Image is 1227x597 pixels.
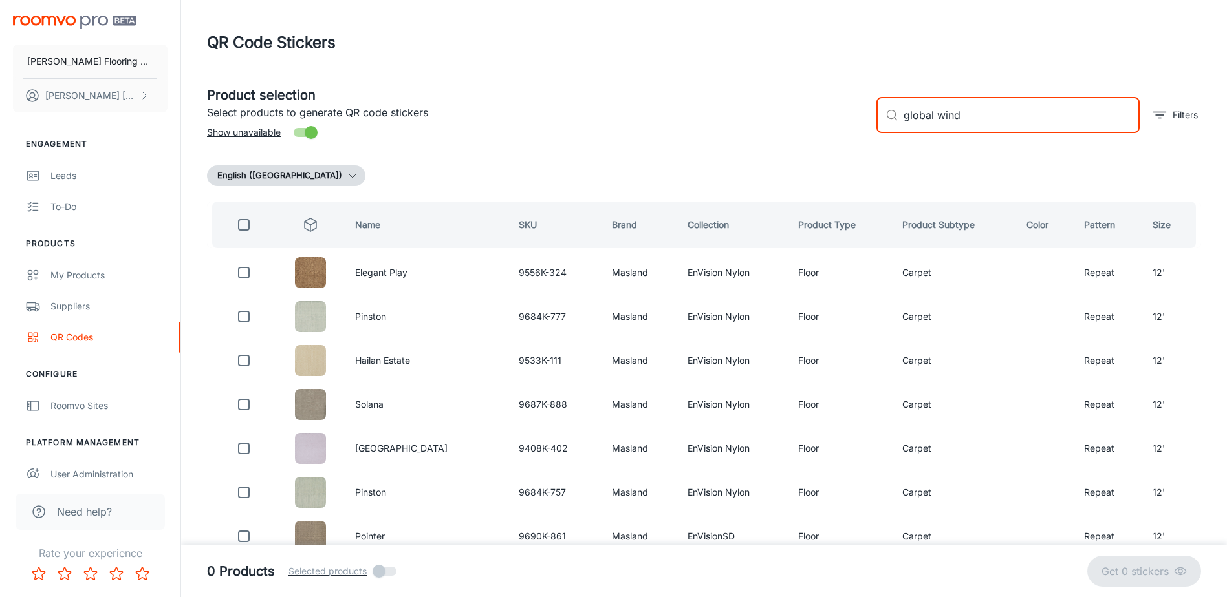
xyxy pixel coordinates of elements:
[1142,202,1201,248] th: Size
[13,45,168,78] button: [PERSON_NAME] Flooring Stores
[602,202,677,248] th: Brand
[788,473,892,512] td: Floor
[788,297,892,336] td: Floor
[50,169,168,183] div: Leads
[892,429,1016,468] td: Carpet
[52,561,78,587] button: Rate 2 star
[207,85,866,105] h5: Product selection
[677,385,788,424] td: EnVision Nylon
[50,299,168,313] div: Suppliers
[1074,202,1143,248] th: Pattern
[345,517,508,556] td: Pointer
[207,105,866,120] p: Select products to generate QR code stickers
[45,89,136,103] p: [PERSON_NAME] [PERSON_NAME]
[1142,253,1201,292] td: 12'
[1142,341,1201,380] td: 12'
[207,125,281,140] span: Show unavailable
[1074,341,1143,380] td: Repeat
[345,341,508,380] td: Hailan Estate
[508,253,602,292] td: 9556K-324
[207,31,336,54] h1: QR Code Stickers
[1150,105,1201,125] button: filter
[904,97,1140,133] input: Search by SKU, brand, collection...
[602,341,677,380] td: Masland
[345,385,508,424] td: Solana
[602,385,677,424] td: Masland
[345,473,508,512] td: Pinston
[103,561,129,587] button: Rate 4 star
[677,473,788,512] td: EnVision Nylon
[1074,253,1143,292] td: Repeat
[892,253,1016,292] td: Carpet
[508,429,602,468] td: 9408K-402
[1142,385,1201,424] td: 12'
[345,202,508,248] th: Name
[50,399,168,413] div: Roomvo Sites
[892,202,1016,248] th: Product Subtype
[892,341,1016,380] td: Carpet
[677,297,788,336] td: EnVision Nylon
[1074,473,1143,512] td: Repeat
[677,253,788,292] td: EnVision Nylon
[13,79,168,112] button: [PERSON_NAME] [PERSON_NAME]
[1142,473,1201,512] td: 12'
[288,564,367,578] span: Selected products
[508,385,602,424] td: 9687K-888
[345,253,508,292] td: Elegant Play
[602,429,677,468] td: Masland
[788,253,892,292] td: Floor
[13,16,136,29] img: Roomvo PRO Beta
[602,253,677,292] td: Masland
[1074,297,1143,336] td: Repeat
[602,297,677,336] td: Masland
[677,517,788,556] td: EnVisionSD
[788,341,892,380] td: Floor
[892,385,1016,424] td: Carpet
[1142,297,1201,336] td: 12'
[508,473,602,512] td: 9684K-757
[602,473,677,512] td: Masland
[508,202,602,248] th: SKU
[1074,385,1143,424] td: Repeat
[207,561,275,581] h5: 0 Products
[78,561,103,587] button: Rate 3 star
[1016,202,1073,248] th: Color
[1074,429,1143,468] td: Repeat
[50,200,168,214] div: To-do
[1074,517,1143,556] td: Repeat
[788,517,892,556] td: Floor
[1142,517,1201,556] td: 12'
[508,297,602,336] td: 9684K-777
[892,297,1016,336] td: Carpet
[508,517,602,556] td: 9690K-861
[207,165,365,186] button: English ([GEOGRAPHIC_DATA])
[508,341,602,380] td: 9533K-111
[1173,108,1198,122] p: Filters
[50,330,168,344] div: QR Codes
[345,297,508,336] td: Pinston
[788,202,892,248] th: Product Type
[50,467,168,481] div: User Administration
[892,517,1016,556] td: Carpet
[677,202,788,248] th: Collection
[788,429,892,468] td: Floor
[788,385,892,424] td: Floor
[129,561,155,587] button: Rate 5 star
[10,545,170,561] p: Rate your experience
[1142,429,1201,468] td: 12'
[677,429,788,468] td: EnVision Nylon
[345,429,508,468] td: [GEOGRAPHIC_DATA]
[27,54,153,68] p: [PERSON_NAME] Flooring Stores
[892,473,1016,512] td: Carpet
[602,517,677,556] td: Masland
[57,504,112,519] span: Need help?
[677,341,788,380] td: EnVision Nylon
[26,561,52,587] button: Rate 1 star
[50,268,168,282] div: My Products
